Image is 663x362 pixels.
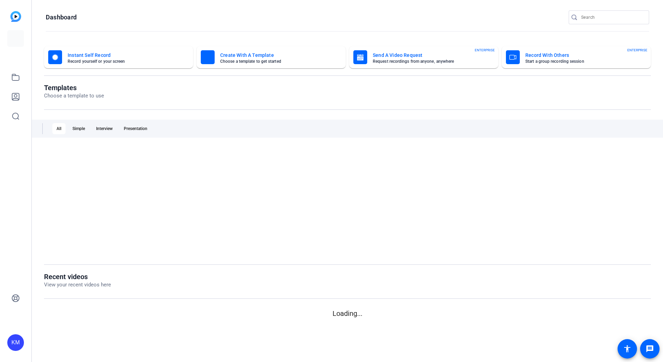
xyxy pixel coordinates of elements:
[7,334,24,351] div: KM
[52,123,66,134] div: All
[623,345,631,353] mat-icon: accessibility
[220,51,330,59] mat-card-title: Create With A Template
[68,123,89,134] div: Simple
[10,11,21,22] img: blue-gradient.svg
[68,59,178,63] mat-card-subtitle: Record yourself or your screen
[44,84,104,92] h1: Templates
[373,59,483,63] mat-card-subtitle: Request recordings from anyone, anywhere
[581,13,644,21] input: Search
[46,13,77,21] h1: Dashboard
[68,51,178,59] mat-card-title: Instant Self Record
[646,345,654,353] mat-icon: message
[373,51,483,59] mat-card-title: Send A Video Request
[120,123,152,134] div: Presentation
[44,308,651,319] p: Loading...
[525,51,636,59] mat-card-title: Record With Others
[475,48,495,53] span: ENTERPRISE
[220,59,330,63] mat-card-subtitle: Choose a template to get started
[44,281,111,289] p: View your recent videos here
[502,46,651,68] button: Record With OthersStart a group recording sessionENTERPRISE
[349,46,498,68] button: Send A Video RequestRequest recordings from anyone, anywhereENTERPRISE
[525,59,636,63] mat-card-subtitle: Start a group recording session
[44,46,193,68] button: Instant Self RecordRecord yourself or your screen
[44,273,111,281] h1: Recent videos
[44,92,104,100] p: Choose a template to use
[92,123,117,134] div: Interview
[197,46,346,68] button: Create With A TemplateChoose a template to get started
[627,48,647,53] span: ENTERPRISE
